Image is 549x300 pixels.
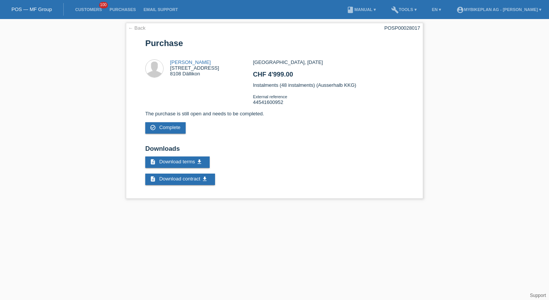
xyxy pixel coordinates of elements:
a: description Download terms get_app [145,156,210,168]
span: Complete [159,124,181,130]
a: Customers [71,7,106,12]
i: build [391,6,399,14]
i: get_app [202,176,208,182]
a: Support [530,293,546,298]
h2: Downloads [145,145,404,156]
a: description Download contract get_app [145,174,215,185]
div: POSP00028017 [384,25,420,31]
h2: CHF 4'999.00 [253,71,403,82]
i: get_app [196,159,202,165]
p: The purchase is still open and needs to be completed. [145,111,404,116]
a: account_circleMybikeplan AG - [PERSON_NAME] ▾ [453,7,545,12]
a: bookManual ▾ [343,7,380,12]
div: [GEOGRAPHIC_DATA], [DATE] Instalments (48 instalments) (Ausserhalb KKG) 44541600952 [253,59,403,111]
a: POS — MF Group [11,6,52,12]
a: EN ▾ [428,7,445,12]
span: External reference [253,94,287,99]
h1: Purchase [145,38,404,48]
i: book [347,6,354,14]
i: description [150,159,156,165]
a: buildTools ▾ [387,7,421,12]
span: Download terms [159,159,195,164]
a: ← Back [128,25,146,31]
i: description [150,176,156,182]
a: check_circle_outline Complete [145,122,186,134]
i: check_circle_outline [150,124,156,131]
a: Email Support [140,7,181,12]
div: [STREET_ADDRESS] 8108 Dällikon [170,59,219,77]
a: [PERSON_NAME] [170,59,211,65]
a: Purchases [106,7,140,12]
i: account_circle [456,6,464,14]
span: Download contract [159,176,201,182]
span: 100 [99,2,108,8]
